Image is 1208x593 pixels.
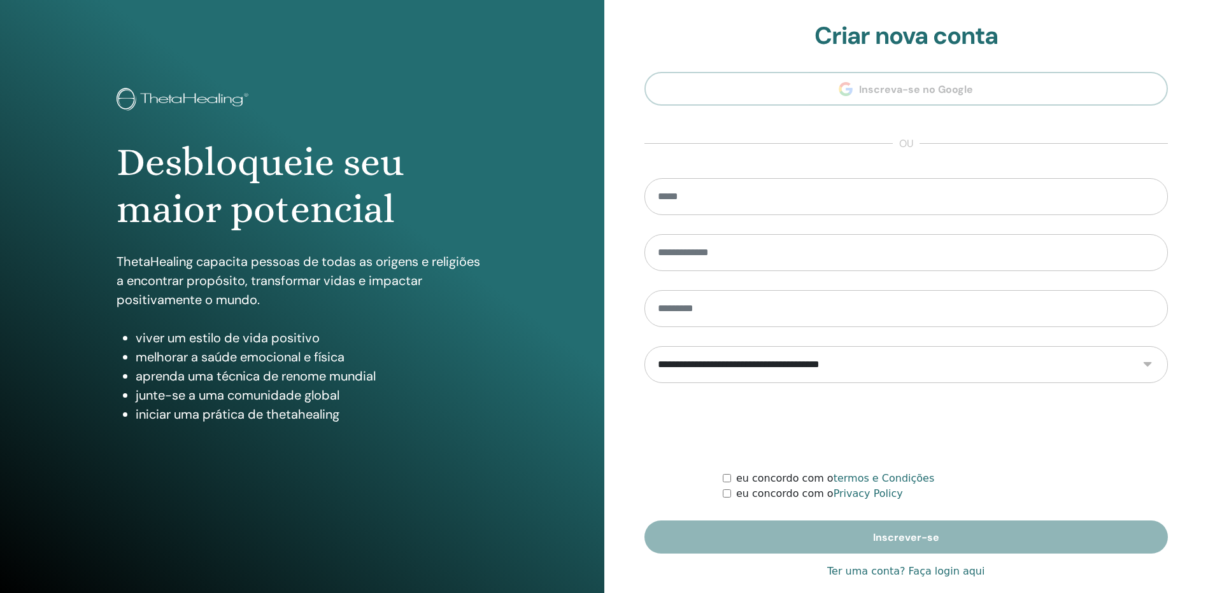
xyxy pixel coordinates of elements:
label: eu concordo com o [736,471,934,486]
li: viver um estilo de vida positivo [136,328,487,347]
a: termos e Condições [834,472,935,484]
li: melhorar a saúde emocional e física [136,347,487,366]
a: Privacy Policy [834,487,903,499]
h2: Criar nova conta [644,22,1169,51]
p: ThetaHealing capacita pessoas de todas as origens e religiões a encontrar propósito, transformar ... [117,252,487,309]
li: aprenda uma técnica de renome mundial [136,366,487,386]
span: ou [893,136,920,151]
li: junte-se a uma comunidade global [136,386,487,405]
li: iniciar uma prática de thetahealing [136,405,487,424]
h1: Desbloqueie seu maior potencial [117,139,487,234]
label: eu concordo com o [736,486,903,501]
iframe: reCAPTCHA [809,402,1003,452]
a: Ter uma conta? Faça login aqui [827,564,984,579]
